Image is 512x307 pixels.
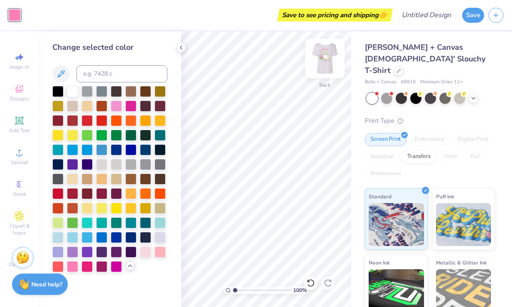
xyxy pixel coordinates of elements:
[9,64,30,70] span: Image AI
[395,6,458,24] input: Untitled Design
[436,192,454,201] span: Puff Ink
[452,133,494,146] div: Digital Print
[11,159,28,166] span: Upload
[365,133,406,146] div: Screen Print
[369,203,424,246] img: Standard
[4,222,34,236] span: Clipart & logos
[9,127,30,134] span: Add Text
[52,42,167,53] div: Change selected color
[369,258,390,267] span: Neon Ink
[365,167,406,180] div: Rhinestones
[369,192,391,201] span: Standard
[462,8,484,23] button: Save
[13,191,26,198] span: Greek
[279,9,391,21] div: Save to see pricing and shipping
[401,79,416,86] span: # 8816
[465,150,485,163] div: Foil
[308,41,342,76] img: Back
[9,261,30,268] span: Decorate
[409,133,450,146] div: Embroidery
[31,280,62,289] strong: Need help?
[402,150,436,163] div: Transfers
[10,95,29,102] span: Designs
[365,150,399,163] div: Applique
[436,258,487,267] span: Metallic & Glitter Ink
[439,150,463,163] div: Vinyl
[436,203,491,246] img: Puff Ink
[365,116,495,126] div: Print Type
[76,65,167,82] input: e.g. 7428 c
[293,286,307,294] span: 100 %
[365,79,397,86] span: Bella + Canvas
[420,79,463,86] span: Minimum Order: 12 +
[319,81,330,89] div: Back
[365,42,485,76] span: [PERSON_NAME] + Canvas [DEMOGRAPHIC_DATA]' Slouchy T-Shirt
[379,9,388,20] span: 👉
